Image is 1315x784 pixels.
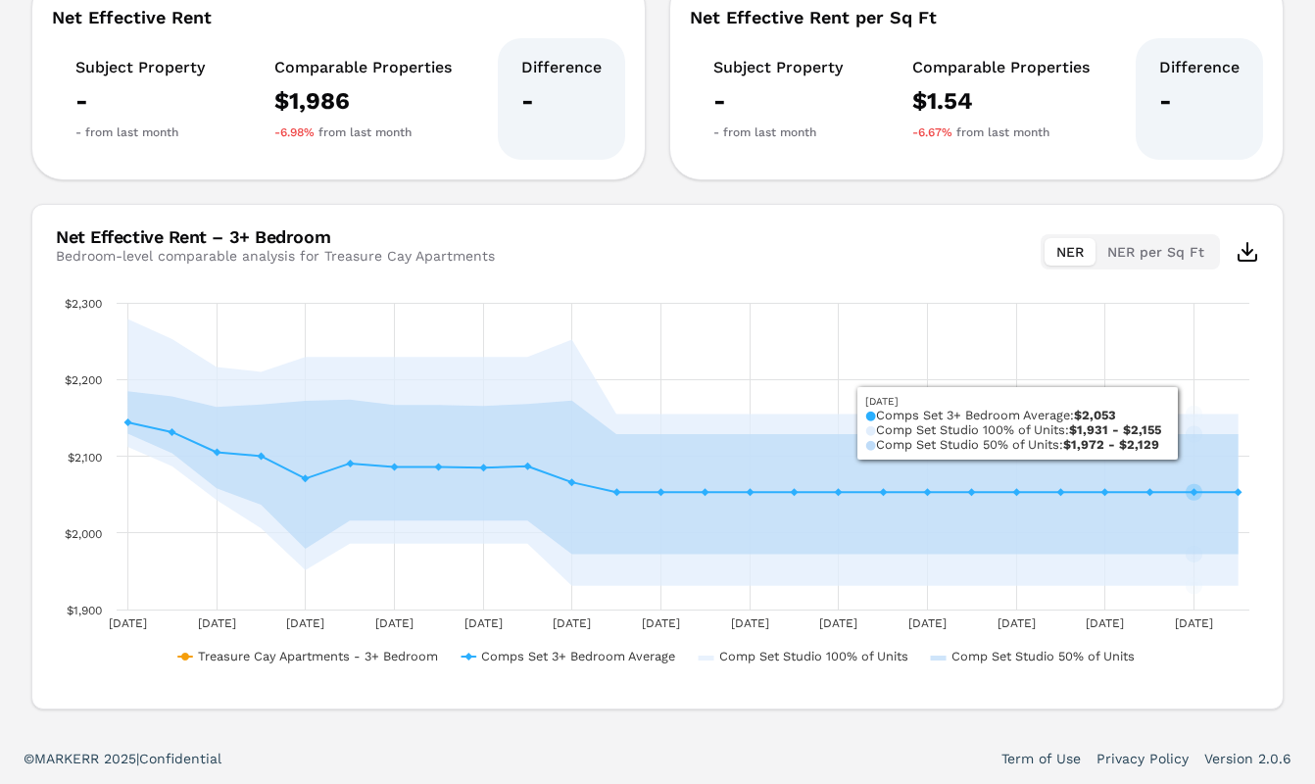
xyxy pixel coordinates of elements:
[274,85,452,117] div: $1,986
[214,449,221,457] path: Monday, 14 Jul 2025, 2,105.08. Comps Set 3+ Bedroom Average.
[521,85,602,117] div: -
[642,616,680,630] text: [DATE]
[481,649,675,663] text: Comps Set 3+ Bedroom Average
[713,85,843,117] div: -
[56,293,1259,685] svg: Interactive chart
[435,463,443,470] path: Saturday, 19 Jul 2025, 2,085.96. Comps Set 3+ Bedroom Average.
[198,616,236,630] text: [DATE]
[1013,488,1021,496] path: Friday, 1 Aug 2025, 2,053. Comps Set 3+ Bedroom Average.
[67,604,102,617] text: $1,900
[819,616,857,630] text: [DATE]
[1001,749,1081,768] a: Term of Use
[924,488,932,496] path: Wednesday, 30 Jul 2025, 2,053. Comps Set 3+ Bedroom Average.
[391,463,399,470] path: Friday, 18 Jul 2025, 2,085.96. Comps Set 3+ Bedroom Average.
[286,616,324,630] text: [DATE]
[1159,58,1240,77] div: Difference
[553,616,591,630] text: [DATE]
[880,488,888,496] path: Tuesday, 29 Jul 2025, 2,053. Comps Set 3+ Bedroom Average.
[75,85,205,117] div: -
[1190,488,1197,496] path: Tuesday, 5 Aug 2025, 2,053. Comps Set 3+ Bedroom Average.
[731,616,769,630] text: [DATE]
[690,9,1263,26] div: Net Effective Rent per Sq Ft
[274,124,315,140] span: -6.98%
[657,488,665,496] path: Thursday, 24 Jul 2025, 2,053. Comps Set 3+ Bedroom Average.
[65,373,102,387] text: $2,200
[198,649,438,663] text: Treasure Cay Apartments - 3+ Bedroom
[998,616,1036,630] text: [DATE]
[713,58,843,77] div: Subject Property
[24,751,34,766] span: ©
[702,488,709,496] path: Friday, 25 Jul 2025, 2,053. Comps Set 3+ Bedroom Average.
[75,124,205,140] div: - from last month
[1159,85,1240,117] div: -
[908,616,947,630] text: [DATE]
[1175,616,1213,630] text: [DATE]
[568,478,576,486] path: Tuesday, 22 Jul 2025, 2,065.96. Comps Set 3+ Bedroom Average.
[791,488,799,496] path: Sunday, 27 Jul 2025, 2,053. Comps Set 3+ Bedroom Average.
[56,293,1259,685] div: Chart. Highcharts interactive chart.
[302,474,310,482] path: Wednesday, 16 Jul 2025, 2,070.795. Comps Set 3+ Bedroom Average.
[1096,749,1189,768] a: Privacy Policy
[104,751,139,766] span: 2025 |
[1235,488,1242,496] path: Wednesday, 6 Aug 2025, 2,053. Comps Set 3+ Bedroom Average.
[65,297,102,311] text: $2,300
[1057,488,1065,496] path: Saturday, 2 Aug 2025, 2,053. Comps Set 3+ Bedroom Average.
[1101,488,1109,496] path: Sunday, 3 Aug 2025, 2,053. Comps Set 3+ Bedroom Average.
[912,124,952,140] span: -6.67%
[34,751,104,766] span: MARKERR
[912,124,1090,140] div: from last month
[464,616,503,630] text: [DATE]
[951,649,1135,663] text: Comp Set Studio 50% of Units
[52,9,625,26] div: Net Effective Rent
[169,428,176,436] path: Sunday, 13 Jul 2025, 2,131.375. Comps Set 3+ Bedroom Average.
[1204,749,1291,768] a: Version 2.0.6
[68,451,102,465] text: $2,100
[274,124,452,140] div: from last month
[56,228,495,246] div: Net Effective Rent – 3+ Bedroom
[747,488,755,496] path: Saturday, 26 Jul 2025, 2,053. Comps Set 3+ Bedroom Average.
[480,464,488,471] path: Sunday, 20 Jul 2025, 2,085.04. Comps Set 3+ Bedroom Average.
[912,58,1090,77] div: Comparable Properties
[524,463,532,470] path: Monday, 21 Jul 2025, 2,086.875. Comps Set 3+ Bedroom Average.
[1190,582,1197,590] path: Tuesday, 5 Aug 2025, low: 1,931, high: 2,155.08. Comp Set Studio 100% of Units.
[713,124,843,140] div: - from last month
[124,418,132,426] path: Saturday, 12 Jul 2025, 2,144.125. Comps Set 3+ Bedroom Average.
[75,58,205,77] div: Subject Property
[835,488,843,496] path: Monday, 28 Jul 2025, 2,053. Comps Set 3+ Bedroom Average.
[719,649,908,663] text: Comp Set Studio 100% of Units
[1045,238,1096,266] button: NER
[375,616,414,630] text: [DATE]
[1096,238,1216,266] button: NER per Sq Ft
[347,460,355,467] path: Thursday, 17 Jul 2025, 2,090.54. Comps Set 3+ Bedroom Average.
[109,616,147,630] text: [DATE]
[968,488,976,496] path: Thursday, 31 Jul 2025, 2,053. Comps Set 3+ Bedroom Average.
[274,58,452,77] div: Comparable Properties
[65,527,102,541] text: $2,000
[613,488,621,496] path: Wednesday, 23 Jul 2025, 2,053. Comps Set 3+ Bedroom Average.
[1086,616,1124,630] text: [DATE]
[258,452,266,460] path: Tuesday, 15 Jul 2025, 2,100.125. Comps Set 3+ Bedroom Average.
[912,85,1090,117] div: $1.54
[1146,488,1154,496] path: Monday, 4 Aug 2025, 2,053. Comps Set 3+ Bedroom Average.
[56,246,495,266] div: Bedroom-level comparable analysis for Treasure Cay Apartments
[139,751,221,766] span: Confidential
[1190,550,1197,558] path: Tuesday, 5 Aug 2025, low: 1,972.25, high: 2,128.77. Comp Set Studio 50% of Units.
[521,58,602,77] div: Difference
